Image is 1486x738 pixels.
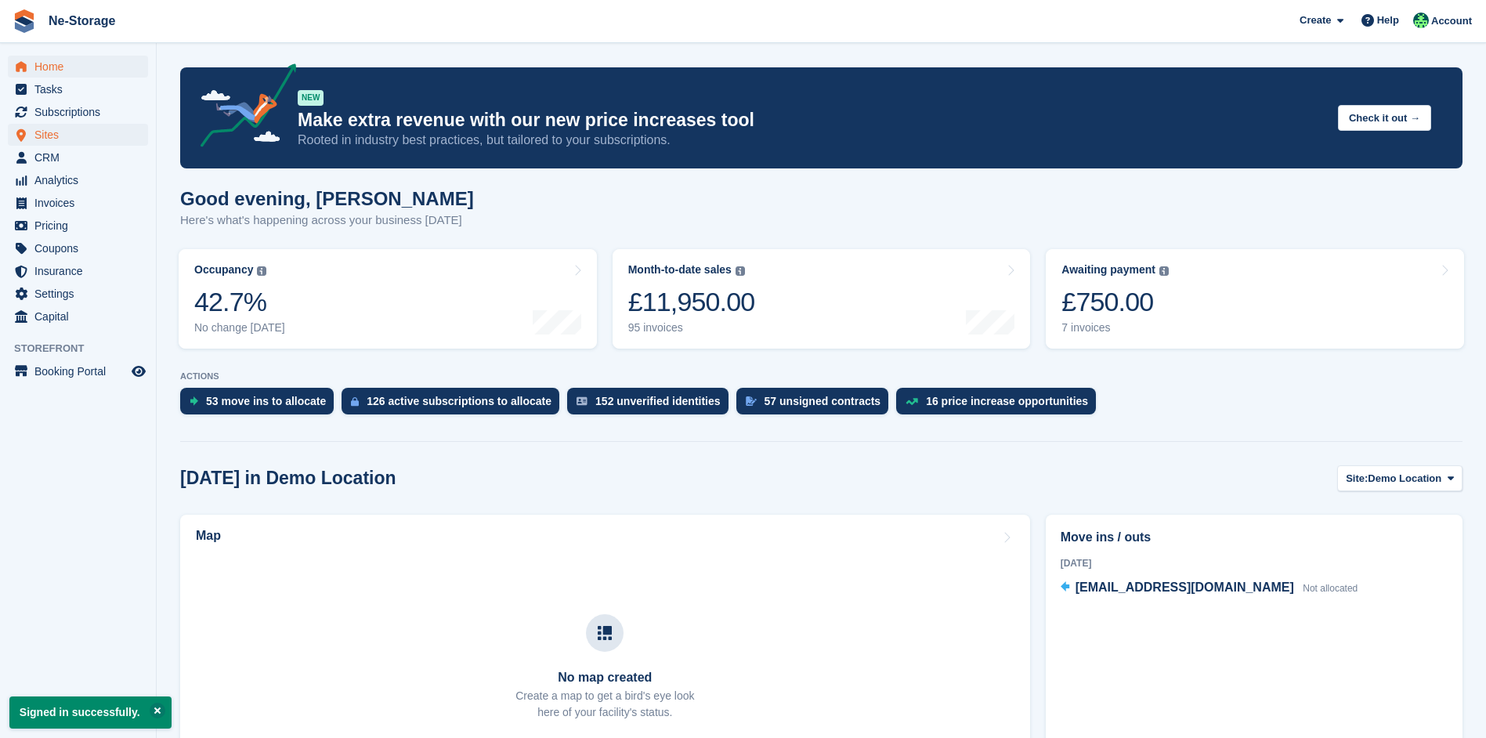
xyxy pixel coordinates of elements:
[34,124,128,146] span: Sites
[1061,263,1155,277] div: Awaiting payment
[190,396,198,406] img: move_ins_to_allocate_icon-fdf77a2bb77ea45bf5b3d319d69a93e2d87916cf1d5bf7949dd705db3b84f3ca.svg
[8,260,148,282] a: menu
[8,169,148,191] a: menu
[613,249,1031,349] a: Month-to-date sales £11,950.00 95 invoices
[42,8,121,34] a: Ne-Storage
[736,388,897,422] a: 57 unsigned contracts
[342,388,567,422] a: 126 active subscriptions to allocate
[628,321,755,335] div: 95 invoices
[194,286,285,318] div: 42.7%
[1337,465,1462,491] button: Site: Demo Location
[34,147,128,168] span: CRM
[298,90,324,106] div: NEW
[9,696,172,729] p: Signed in successfully.
[34,215,128,237] span: Pricing
[13,9,36,33] img: stora-icon-8386f47178a22dfd0bd8f6a31ec36ba5ce8667c1dd55bd0f319d3a0aa187defe.svg
[194,321,285,335] div: No change [DATE]
[8,192,148,214] a: menu
[515,688,694,721] p: Create a map to get a bird's eye look here of your facility's status.
[8,56,148,78] a: menu
[1061,321,1169,335] div: 7 invoices
[180,468,396,489] h2: [DATE] in Demo Location
[206,395,326,407] div: 53 move ins to allocate
[8,237,148,259] a: menu
[595,395,721,407] div: 152 unverified identities
[187,63,297,153] img: price-adjustments-announcement-icon-8257ccfd72463d97f412b2fc003d46551f7dbcb40ab6d574587a9cd5c0d94...
[1159,266,1169,276] img: icon-info-grey-7440780725fd019a000dd9b08b2336e03edf1995a4989e88bcd33f0948082b44.svg
[628,263,732,277] div: Month-to-date sales
[1377,13,1399,28] span: Help
[1061,286,1169,318] div: £750.00
[736,266,745,276] img: icon-info-grey-7440780725fd019a000dd9b08b2336e03edf1995a4989e88bcd33f0948082b44.svg
[34,237,128,259] span: Coupons
[1338,105,1431,131] button: Check it out →
[1431,13,1472,29] span: Account
[8,283,148,305] a: menu
[8,101,148,123] a: menu
[180,188,474,209] h1: Good evening, [PERSON_NAME]
[515,671,694,685] h3: No map created
[8,147,148,168] a: menu
[1061,556,1448,570] div: [DATE]
[257,266,266,276] img: icon-info-grey-7440780725fd019a000dd9b08b2336e03edf1995a4989e88bcd33f0948082b44.svg
[628,286,755,318] div: £11,950.00
[180,212,474,230] p: Here's what's happening across your business [DATE]
[8,360,148,382] a: menu
[351,396,359,407] img: active_subscription_to_allocate_icon-d502201f5373d7db506a760aba3b589e785aa758c864c3986d89f69b8ff3...
[8,306,148,327] a: menu
[298,132,1325,149] p: Rooted in industry best practices, but tailored to your subscriptions.
[1046,249,1464,349] a: Awaiting payment £750.00 7 invoices
[567,388,736,422] a: 152 unverified identities
[1061,528,1448,547] h2: Move ins / outs
[8,78,148,100] a: menu
[1061,578,1358,599] a: [EMAIL_ADDRESS][DOMAIN_NAME] Not allocated
[194,263,253,277] div: Occupancy
[1303,583,1358,594] span: Not allocated
[34,260,128,282] span: Insurance
[367,395,551,407] div: 126 active subscriptions to allocate
[34,56,128,78] span: Home
[34,169,128,191] span: Analytics
[34,283,128,305] span: Settings
[34,306,128,327] span: Capital
[598,626,612,640] img: map-icn-33ee37083ee616e46c38cad1a60f524a97daa1e2b2c8c0bc3eb3415660979fc1.svg
[298,109,1325,132] p: Make extra revenue with our new price increases tool
[1346,471,1368,487] span: Site:
[14,341,156,356] span: Storefront
[1300,13,1331,28] span: Create
[8,215,148,237] a: menu
[34,101,128,123] span: Subscriptions
[34,360,128,382] span: Booking Portal
[1076,581,1294,594] span: [EMAIL_ADDRESS][DOMAIN_NAME]
[896,388,1104,422] a: 16 price increase opportunities
[196,529,221,543] h2: Map
[129,362,148,381] a: Preview store
[765,395,881,407] div: 57 unsigned contracts
[179,249,597,349] a: Occupancy 42.7% No change [DATE]
[180,388,342,422] a: 53 move ins to allocate
[180,371,1462,382] p: ACTIONS
[34,192,128,214] span: Invoices
[577,396,588,406] img: verify_identity-adf6edd0f0f0b5bbfe63781bf79b02c33cf7c696d77639b501bdc392416b5a36.svg
[8,124,148,146] a: menu
[746,396,757,406] img: contract_signature_icon-13c848040528278c33f63329250d36e43548de30e8caae1d1a13099fd9432cc5.svg
[926,395,1088,407] div: 16 price increase opportunities
[34,78,128,100] span: Tasks
[906,398,918,405] img: price_increase_opportunities-93ffe204e8149a01c8c9dc8f82e8f89637d9d84a8eef4429ea346261dce0b2c0.svg
[1368,471,1441,487] span: Demo Location
[1413,13,1429,28] img: Jay Johal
